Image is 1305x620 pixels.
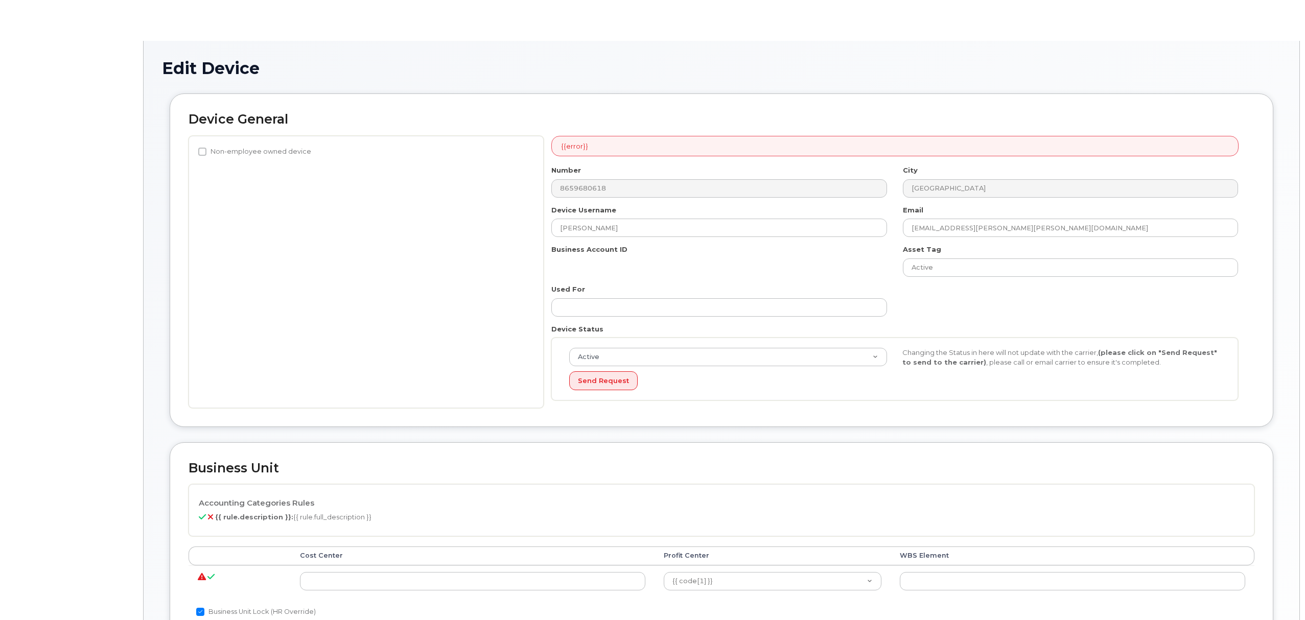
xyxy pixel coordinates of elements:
[902,348,1217,366] strong: (please click on "Send Request" to send to the carrier)
[199,499,1244,508] h4: Accounting Categories Rules
[162,59,1281,77] h1: Edit Device
[199,512,1244,522] p: {{ rule.full_description }}
[903,165,918,175] label: City
[189,112,1254,127] h2: Device General
[895,348,1228,367] div: Changing the Status in here will not update with the carrier, , please call or email carrier to e...
[196,606,316,618] label: Business Unit Lock (HR Override)
[903,205,923,215] label: Email
[655,546,891,565] th: Profit Center
[198,148,206,156] input: Non-employee owned device
[551,324,603,334] label: Device Status
[551,245,627,254] label: Business Account ID
[291,546,655,565] th: Cost Center
[551,205,616,215] label: Device Username
[569,371,638,390] button: Send Request
[891,546,1254,565] th: WBS Element
[189,461,1254,475] h2: Business Unit
[215,513,293,521] b: {{ rule.description }}:
[551,165,581,175] label: Number
[198,146,311,158] label: Non-employee owned device
[551,284,585,294] label: Used For
[551,136,1239,157] div: {{error}}
[196,608,204,616] input: Business Unit Lock (HR Override)
[903,245,941,254] label: Asset Tag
